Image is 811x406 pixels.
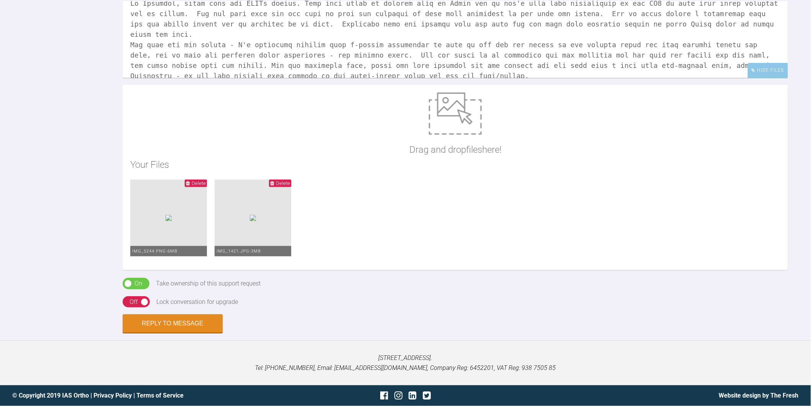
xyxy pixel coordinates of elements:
div: Hide Files [748,63,788,78]
div: Take ownership of this support request [156,279,261,289]
a: Website design by The Fresh [719,392,799,399]
div: On [135,279,143,289]
span: IMG_1421.JPG - 3MB [217,249,261,254]
button: Reply to Message [123,314,223,333]
textarea: Lo Ipsumdol, sitam cons adi ELITs doeius. Temp inci utlab et dolorem aliq en Admin ven qu nos'e u... [123,1,788,78]
div: Lock conversation for upgrade [157,297,238,307]
div: © Copyright 2019 IAS Ortho | | [12,391,274,401]
span: Delete [192,180,206,186]
span: IMG_5244.png - 6MB [132,249,177,254]
span: Delete [276,180,290,186]
div: Off [130,297,138,307]
img: 6319bde1-8f83-4b49-87bf-a4beeb4fd835 [250,215,256,221]
a: Terms of Service [136,392,184,399]
p: Drag and drop files here! [409,142,501,157]
img: 31c8f334-c2ad-44d2-84c7-356abee77df5 [166,215,172,221]
h2: Your Files [130,157,780,172]
a: Privacy Policy [94,392,132,399]
p: [STREET_ADDRESS]. Tel: [PHONE_NUMBER], Email: [EMAIL_ADDRESS][DOMAIN_NAME], Company Reg: 6452201,... [12,353,799,373]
